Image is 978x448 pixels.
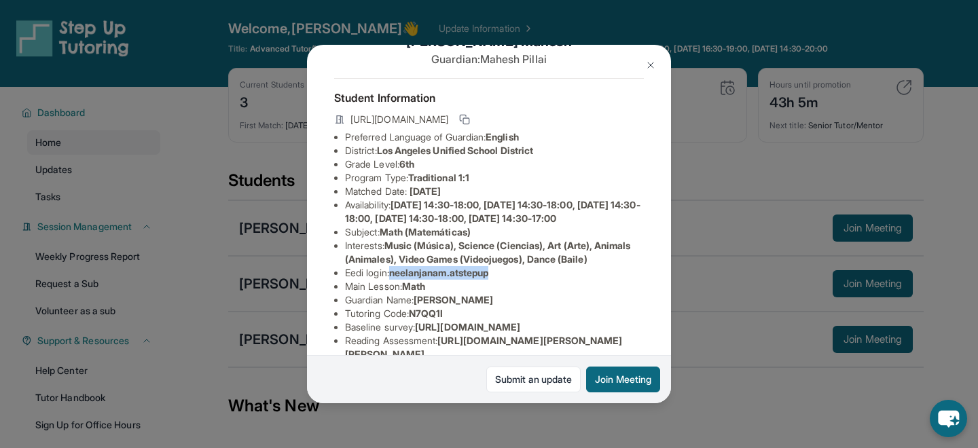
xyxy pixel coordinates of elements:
span: Los Angeles Unified School District [377,145,533,156]
li: Program Type: [345,171,644,185]
button: Join Meeting [586,367,660,392]
li: Tutoring Code : [345,307,644,320]
span: [URL][DOMAIN_NAME] [350,113,448,126]
span: [DATE] 14:30-18:00, [DATE] 14:30-18:00, [DATE] 14:30-18:00, [DATE] 14:30-18:00, [DATE] 14:30-17:00 [345,199,640,224]
li: Main Lesson : [345,280,644,293]
li: Baseline survey : [345,320,644,334]
span: Traditional 1:1 [408,172,469,183]
li: Guardian Name : [345,293,644,307]
span: [PERSON_NAME] [414,294,493,305]
span: N7QQ1I [409,307,443,319]
li: Eedi login : [345,266,644,280]
li: Grade Level: [345,157,644,171]
span: neelanjanam.atstepup [389,267,488,278]
span: [URL][DOMAIN_NAME][PERSON_NAME][PERSON_NAME] [345,335,623,360]
h4: Student Information [334,90,644,106]
li: District: [345,144,644,157]
span: 6th [399,158,414,170]
button: chat-button [930,400,967,437]
span: Math (Matemáticas) [380,226,471,238]
button: Copy link [456,111,473,128]
li: Preferred Language of Guardian: [345,130,644,144]
span: Music (Música), Science (Ciencias), Art (Arte), Animals (Animales), Video Games (Videojuegos), Da... [345,240,631,265]
li: Matched Date: [345,185,644,198]
p: Guardian: Mahesh Pillai [334,51,644,67]
li: Interests : [345,239,644,266]
img: Close Icon [645,60,656,71]
span: Math [402,280,425,292]
li: Subject : [345,225,644,239]
span: [DATE] [410,185,441,197]
li: Availability: [345,198,644,225]
a: Submit an update [486,367,581,392]
li: Reading Assessment : [345,334,644,361]
span: English [486,131,519,143]
span: [URL][DOMAIN_NAME] [415,321,520,333]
